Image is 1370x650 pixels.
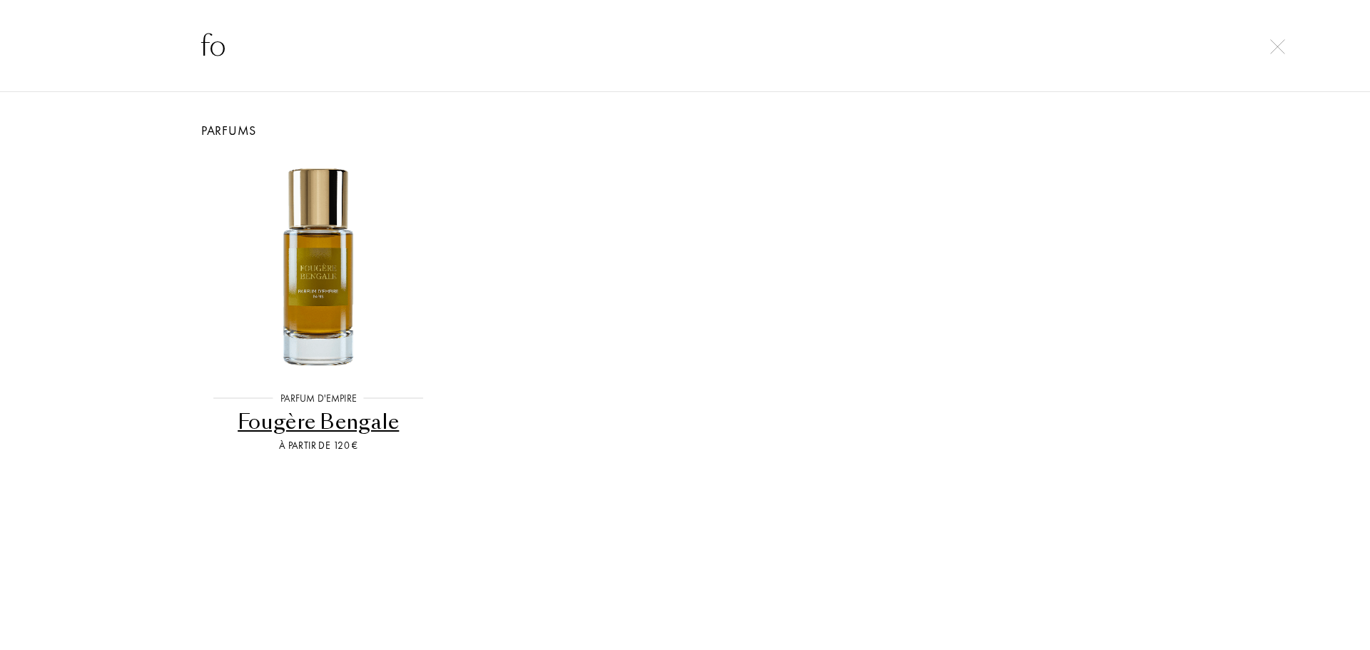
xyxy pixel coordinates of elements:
img: cross.svg [1270,39,1285,54]
a: Fougère BengaleParfum d'EmpireFougère BengaleÀ partir de 120 € [196,140,441,471]
input: Rechercher [171,24,1199,67]
div: À partir de 120 € [202,438,435,453]
img: Fougère Bengale [208,156,428,375]
div: Fougère Bengale [202,408,435,436]
div: Parfum d'Empire [273,391,364,406]
div: Parfums [186,121,1184,140]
